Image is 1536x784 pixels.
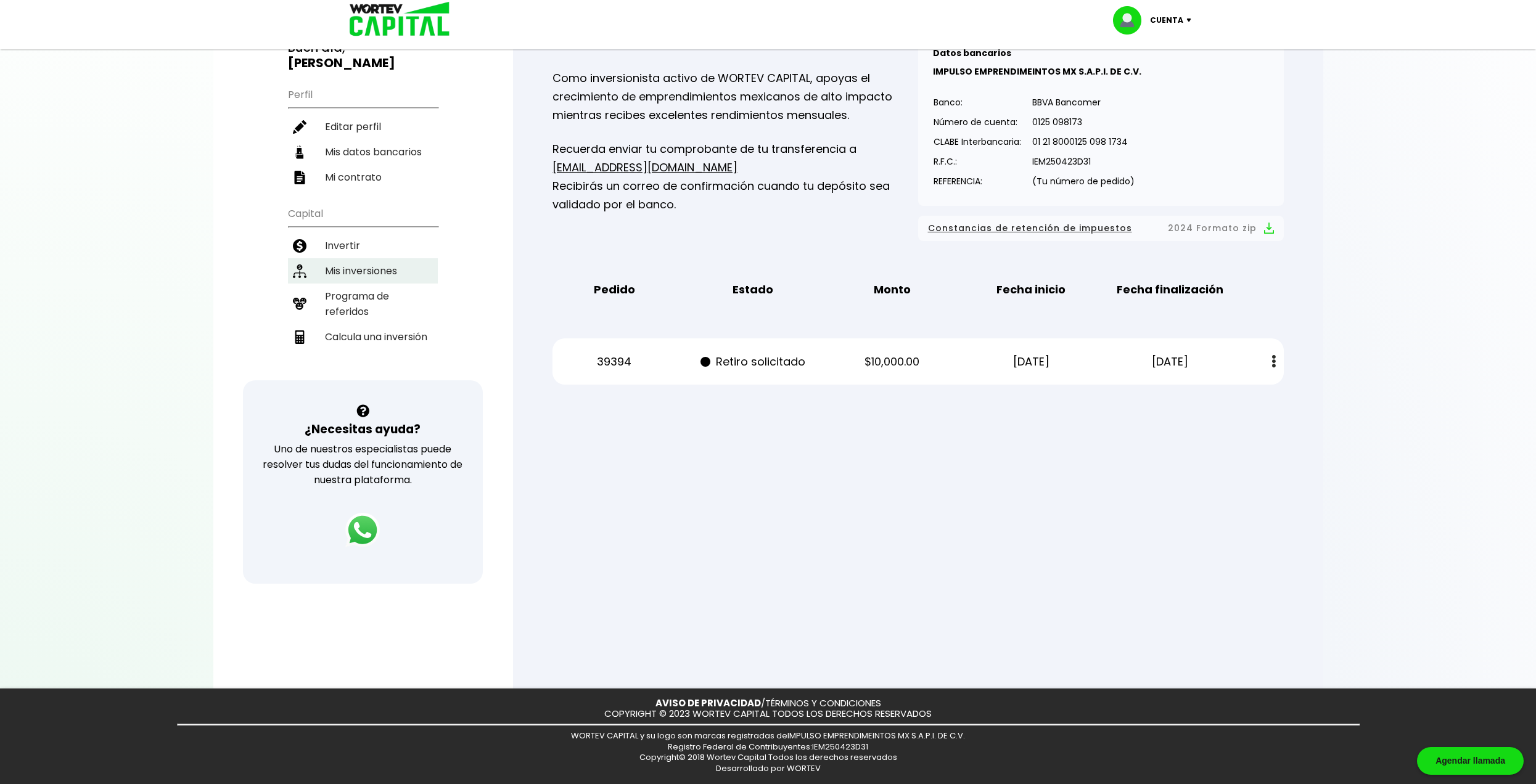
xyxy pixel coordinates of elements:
[933,47,1011,59] b: Datos bancarios
[1032,172,1135,190] p: (Tu número de pedido)
[288,200,438,380] ul: Capital
[1183,18,1200,22] img: icon-down
[1117,280,1223,299] b: Fecha finalización
[556,353,673,371] p: 39394
[934,152,1021,171] p: R.F.C.:
[293,145,306,159] img: datos-icon.10cf9172.svg
[639,751,897,763] span: Copyright© 2018 Wortev Capital Todos los derechos reservados
[928,221,1274,236] button: Constancias de retención de impuestos2024 Formato zip
[288,40,438,71] h3: Buen día,
[293,120,306,134] img: editar-icon.952d3147.svg
[1417,747,1524,775] div: Agendar llamada
[594,280,635,299] b: Pedido
[293,264,306,278] img: inversiones-icon.6695dc30.svg
[934,93,1021,112] p: Banco:
[972,353,1090,371] p: [DATE]
[1032,93,1135,112] p: BBVA Bancomer
[1032,113,1135,131] p: 0125 098173
[288,114,438,139] a: Editar perfil
[1150,11,1183,30] p: Cuenta
[552,160,737,175] a: [EMAIL_ADDRESS][DOMAIN_NAME]
[1113,6,1150,35] img: profile-image
[655,698,881,709] p: /
[655,696,761,709] a: AVISO DE PRIVACIDAD
[996,280,1066,299] b: Fecha inicio
[1032,133,1135,151] p: 01 21 8000125 098 1734
[288,233,438,258] a: Invertir
[733,280,773,299] b: Estado
[288,54,395,71] b: [PERSON_NAME]
[934,133,1021,151] p: CLABE Interbancaria:
[571,730,965,741] span: WORTEV CAPITAL y su logo son marcas registradas de IMPULSO EMPRENDIMEINTOS MX S.A.P.I. DE C.V.
[552,140,918,214] p: Recuerda enviar tu comprobante de tu transferencia a Recibirás un correo de confirmación cuando t...
[695,353,812,371] p: Retiro solicitado
[259,441,467,488] p: Uno de nuestros especialistas puede resolver tus dudas del funcionamiento de nuestra plataforma.
[293,330,306,344] img: calculadora-icon.17d418c4.svg
[934,172,1021,190] p: REFERENCIA:
[716,762,821,774] span: Desarrollado por WORTEV
[288,258,438,284] a: Mis inversiones
[288,81,438,190] ul: Perfil
[305,420,421,438] h3: ¿Necesitas ayuda?
[1112,353,1229,371] p: [DATE]
[934,113,1021,131] p: Número de cuenta:
[928,221,1132,236] span: Constancias de retención de impuestos
[293,171,306,184] img: contrato-icon.f2db500c.svg
[288,139,438,165] a: Mis datos bancarios
[288,165,438,190] a: Mi contrato
[293,297,306,311] img: recomiendanos-icon.9b8e9327.svg
[874,280,911,299] b: Monto
[604,709,932,719] p: COPYRIGHT © 2023 WORTEV CAPITAL TODOS LOS DERECHOS RESERVADOS
[834,353,951,371] p: $10,000.00
[288,284,438,324] a: Programa de referidos
[288,324,438,349] a: Calcula una inversión
[933,65,1141,78] b: IMPULSO EMPRENDIMEINTOS MX S.A.P.I. DE C.V.
[293,239,306,253] img: invertir-icon.b3b967d7.svg
[765,696,881,709] a: TÉRMINOS Y CONDICIONES
[345,513,380,547] img: logos_whatsapp-icon.242b2217.svg
[1032,152,1135,171] p: IEM250423D31
[668,741,868,753] span: Registro Federal de Contribuyentes: IEM250423D31
[552,69,918,125] p: Como inversionista activo de WORTEV CAPITAL, apoyas el crecimiento de emprendimientos mexicanos d...
[552,29,918,54] h2: Mis inversiones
